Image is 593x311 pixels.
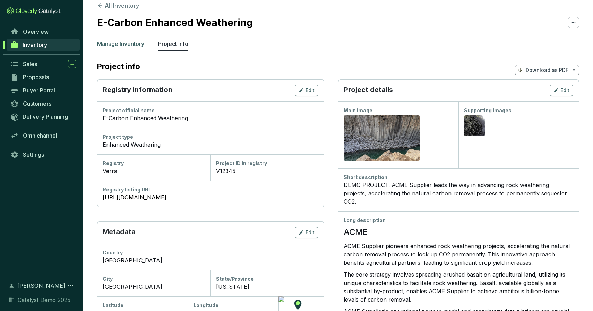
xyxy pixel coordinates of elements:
[7,111,80,122] a: Delivery Planning
[23,100,51,107] span: Customers
[103,249,318,256] div: Country
[344,270,573,304] p: The core strategy involves spreading crushed basalt on agricultural land, utilizing its unique ch...
[295,85,318,96] button: Edit
[216,160,318,167] div: Project ID in registry
[23,74,49,81] span: Proposals
[103,256,318,264] div: [GEOGRAPHIC_DATA]
[103,85,172,96] p: Registry information
[103,193,318,202] a: [URL][DOMAIN_NAME]
[7,26,80,38] a: Overview
[344,242,573,267] p: ACME Supplier pioneers enhanced rock weathering projects, accelerating the natural carbon removal...
[23,151,44,158] span: Settings
[344,85,393,96] p: Project details
[23,28,49,35] span: Overview
[17,281,65,290] span: [PERSON_NAME]
[23,60,37,67] span: Sales
[216,167,318,175] div: V12345
[103,107,318,114] div: Project official name
[97,1,139,10] button: All Inventory
[216,276,318,283] div: State/Province
[464,107,573,114] div: Supporting images
[103,133,318,140] div: Project type
[7,71,80,83] a: Proposals
[158,40,188,48] p: Project Info
[97,40,144,48] p: Manage Inventory
[7,149,80,161] a: Settings
[344,217,573,224] div: Long description
[103,276,205,283] div: City
[344,107,453,114] div: Main image
[97,62,147,71] h2: Project info
[344,174,573,181] div: Short description
[344,181,573,206] div: DEMO PROJECT. ACME Supplier leads the way in advancing rock weathering projects, accelerating the...
[103,114,318,122] div: E-Carbon Enhanced Weathering
[103,160,205,167] div: Registry
[23,41,47,48] span: Inventory
[194,302,273,309] div: Longitude
[306,229,315,236] span: Edit
[295,227,318,238] button: Edit
[103,227,136,238] p: Metadata
[7,84,80,96] a: Buyer Portal
[103,302,182,309] div: Latitude
[97,15,253,30] h2: E-Carbon Enhanced Weathering
[550,85,573,96] button: Edit
[560,87,569,94] span: Edit
[7,130,80,141] a: Omnichannel
[344,227,573,237] h2: ACME
[103,283,205,291] div: [GEOGRAPHIC_DATA]
[526,67,568,74] p: Download as PDF
[23,87,55,94] span: Buyer Portal
[23,113,68,120] span: Delivery Planning
[7,98,80,109] a: Customers
[23,132,57,139] span: Omnichannel
[7,58,80,70] a: Sales
[103,167,205,175] div: Verra
[18,296,70,304] span: Catalyst Demo 2025
[103,140,318,149] div: Enhanced Weathering
[216,283,318,291] div: [US_STATE]
[103,186,318,193] div: Registry listing URL
[306,87,315,94] span: Edit
[7,39,80,51] a: Inventory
